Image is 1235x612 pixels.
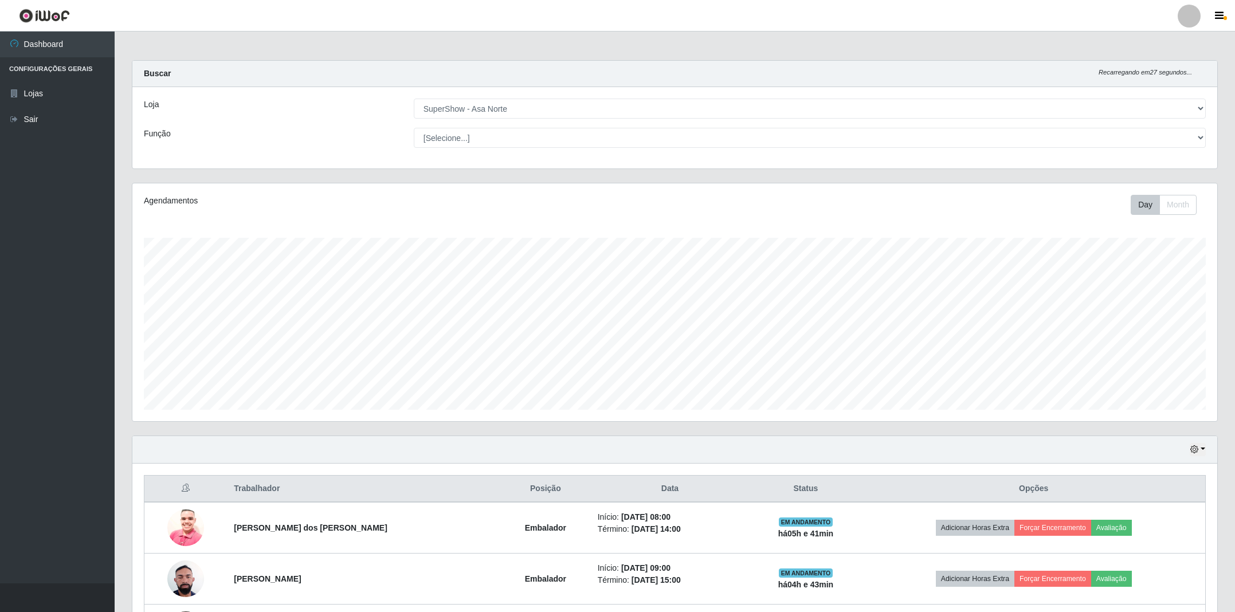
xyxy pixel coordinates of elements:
img: CoreUI Logo [19,9,70,23]
button: Adicionar Horas Extra [936,571,1014,587]
strong: [PERSON_NAME] dos [PERSON_NAME] [234,523,387,532]
time: [DATE] 14:00 [632,524,681,533]
th: Opções [862,476,1205,503]
button: Forçar Encerramento [1014,571,1091,587]
div: Toolbar with button groups [1131,195,1206,215]
button: Avaliação [1091,571,1132,587]
button: Adicionar Horas Extra [936,520,1014,536]
img: 1744125761618.jpeg [167,504,204,552]
th: Data [591,476,750,503]
span: EM ANDAMENTO [779,517,833,527]
time: [DATE] 15:00 [632,575,681,584]
time: [DATE] 09:00 [621,563,671,572]
div: First group [1131,195,1197,215]
li: Início: [598,511,743,523]
button: Avaliação [1091,520,1132,536]
strong: Buscar [144,69,171,78]
strong: Embalador [525,523,566,532]
th: Posição [500,476,591,503]
li: Início: [598,562,743,574]
button: Forçar Encerramento [1014,520,1091,536]
strong: há 05 h e 41 min [778,529,834,538]
div: Agendamentos [144,195,577,207]
strong: Embalador [525,574,566,583]
label: Loja [144,99,159,111]
button: Month [1159,195,1197,215]
strong: [PERSON_NAME] [234,574,301,583]
strong: há 04 h e 43 min [778,580,834,589]
label: Função [144,128,171,140]
th: Trabalhador [227,476,500,503]
i: Recarregando em 27 segundos... [1099,69,1192,76]
button: Day [1131,195,1160,215]
img: 1712425496230.jpeg [167,554,204,603]
li: Término: [598,523,743,535]
th: Status [749,476,862,503]
time: [DATE] 08:00 [621,512,671,521]
li: Término: [598,574,743,586]
span: EM ANDAMENTO [779,568,833,578]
